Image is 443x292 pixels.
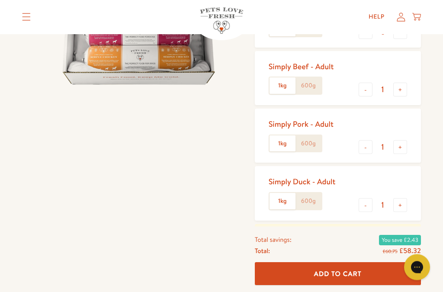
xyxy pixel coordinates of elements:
[295,136,321,152] label: 600g
[359,199,372,212] button: -
[269,177,336,187] div: Simply Duck - Adult
[200,8,243,34] img: Pets Love Fresh
[255,263,421,286] button: Add To Cart
[400,251,434,283] iframe: Gorgias live chat messenger
[295,193,321,210] label: 600g
[393,199,407,212] button: +
[382,248,397,255] s: £60.75
[269,62,334,72] div: Simply Beef - Adult
[255,245,270,257] span: Total:
[295,78,321,94] label: 600g
[399,246,421,256] span: £58.32
[362,9,392,26] a: Help
[270,136,295,152] label: 1kg
[379,235,421,245] span: You save £2.43
[255,225,421,242] div: You've saved 4%, Add more to get 10% off
[359,141,372,154] button: -
[393,141,407,154] button: +
[270,78,295,94] label: 1kg
[314,269,362,278] span: Add To Cart
[255,234,292,245] span: Total savings:
[393,83,407,97] button: +
[270,193,295,210] label: 1kg
[269,119,334,129] div: Simply Pork - Adult
[359,83,372,97] button: -
[15,6,38,28] summary: Translation missing: en.sections.header.menu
